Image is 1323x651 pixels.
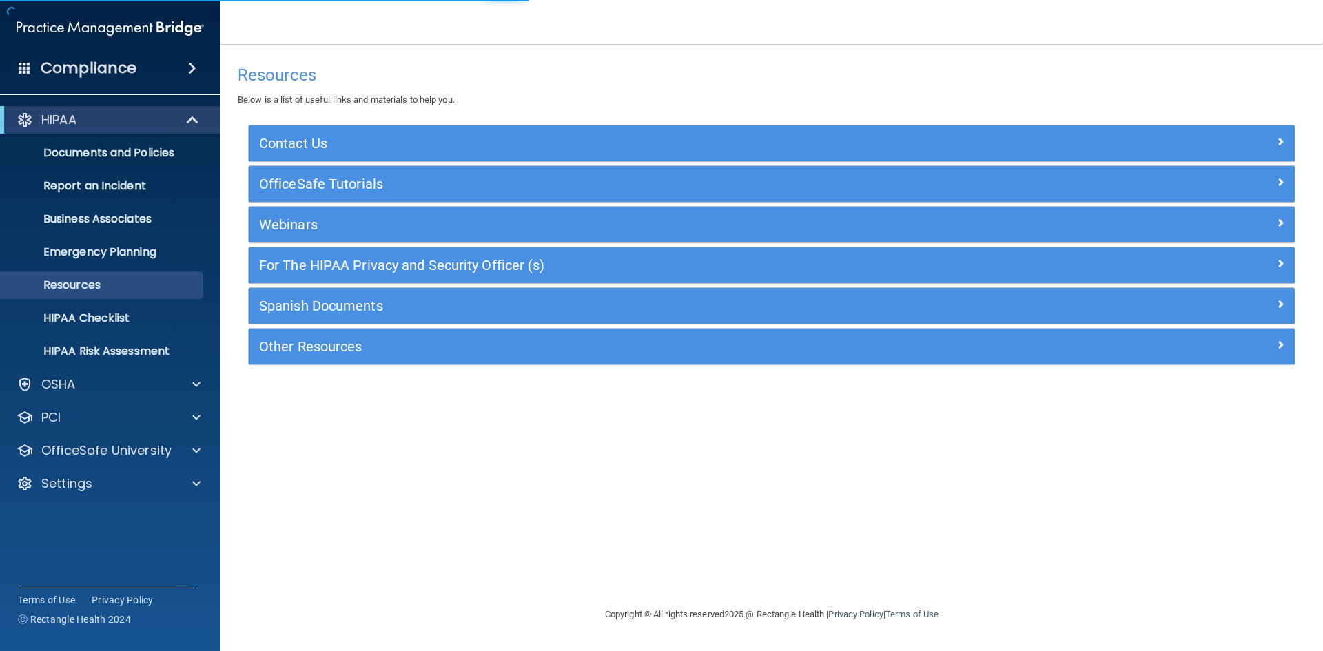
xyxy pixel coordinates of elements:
[259,258,1023,273] h5: For The HIPAA Privacy and Security Officer (s)
[9,179,197,193] p: Report an Incident
[259,339,1023,354] h5: Other Resources
[41,409,61,426] p: PCI
[259,254,1284,276] a: For The HIPAA Privacy and Security Officer (s)
[9,146,197,160] p: Documents and Policies
[41,442,172,459] p: OfficeSafe University
[92,593,154,607] a: Privacy Policy
[9,245,197,259] p: Emergency Planning
[17,475,201,492] a: Settings
[520,592,1023,637] div: Copyright © All rights reserved 2025 @ Rectangle Health | |
[17,409,201,426] a: PCI
[17,14,204,42] img: PMB logo
[259,295,1284,317] a: Spanish Documents
[259,214,1284,236] a: Webinars
[17,442,201,459] a: OfficeSafe University
[238,94,455,105] span: Below is a list of useful links and materials to help you.
[41,59,136,78] h4: Compliance
[41,376,76,393] p: OSHA
[18,593,75,607] a: Terms of Use
[259,176,1023,192] h5: OfficeSafe Tutorials
[9,278,197,292] p: Resources
[259,217,1023,232] h5: Webinars
[18,612,131,626] span: Ⓒ Rectangle Health 2024
[259,136,1023,151] h5: Contact Us
[259,335,1284,358] a: Other Resources
[828,609,883,619] a: Privacy Policy
[41,475,92,492] p: Settings
[17,376,201,393] a: OSHA
[17,112,200,128] a: HIPAA
[9,311,197,325] p: HIPAA Checklist
[9,212,197,226] p: Business Associates
[238,66,1306,84] h4: Resources
[885,609,939,619] a: Terms of Use
[9,344,197,358] p: HIPAA Risk Assessment
[41,112,76,128] p: HIPAA
[259,173,1284,195] a: OfficeSafe Tutorials
[259,298,1023,313] h5: Spanish Documents
[259,132,1284,154] a: Contact Us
